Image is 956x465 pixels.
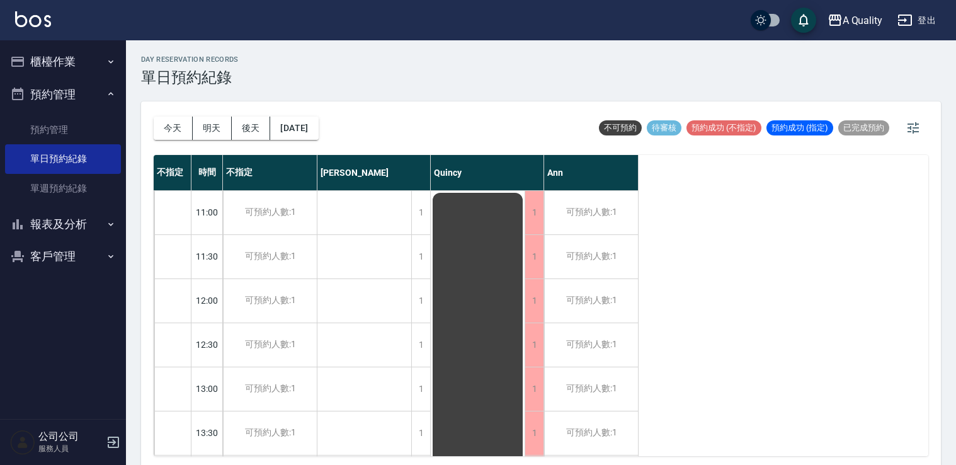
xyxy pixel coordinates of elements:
[5,115,121,144] a: 預約管理
[191,278,223,323] div: 12:00
[544,191,638,234] div: 可預約人數:1
[686,122,761,134] span: 預約成功 (不指定)
[5,174,121,203] a: 單週預約紀錄
[191,411,223,455] div: 13:30
[38,443,103,454] p: 服務人員
[525,411,543,455] div: 1
[154,155,191,190] div: 不指定
[191,323,223,367] div: 12:30
[411,367,430,411] div: 1
[544,155,639,190] div: Ann
[525,367,543,411] div: 1
[544,323,638,367] div: 可預約人數:1
[223,235,317,278] div: 可預約人數:1
[232,117,271,140] button: 後天
[544,367,638,411] div: 可預約人數:1
[223,323,317,367] div: 可預約人數:1
[191,234,223,278] div: 11:30
[525,235,543,278] div: 1
[317,155,431,190] div: [PERSON_NAME]
[411,191,430,234] div: 1
[411,411,430,455] div: 1
[191,155,223,190] div: 時間
[411,279,430,323] div: 1
[5,240,121,273] button: 客戶管理
[892,9,941,32] button: 登出
[544,411,638,455] div: 可預約人數:1
[270,117,318,140] button: [DATE]
[223,411,317,455] div: 可預約人數:1
[141,55,239,64] h2: day Reservation records
[191,367,223,411] div: 13:00
[15,11,51,27] img: Logo
[431,155,544,190] div: Quincy
[223,155,317,190] div: 不指定
[223,279,317,323] div: 可預約人數:1
[5,78,121,111] button: 預約管理
[154,117,193,140] button: 今天
[544,235,638,278] div: 可預約人數:1
[766,122,833,134] span: 預約成功 (指定)
[822,8,888,33] button: A Quality
[5,45,121,78] button: 櫃檯作業
[223,191,317,234] div: 可預約人數:1
[223,367,317,411] div: 可預約人數:1
[647,122,681,134] span: 待審核
[525,323,543,367] div: 1
[38,430,103,443] h5: 公司公司
[193,117,232,140] button: 明天
[525,191,543,234] div: 1
[141,69,239,86] h3: 單日預約紀錄
[525,279,543,323] div: 1
[599,122,642,134] span: 不可預約
[10,430,35,455] img: Person
[191,190,223,234] div: 11:00
[838,122,889,134] span: 已完成預約
[411,235,430,278] div: 1
[5,208,121,241] button: 報表及分析
[791,8,816,33] button: save
[5,144,121,173] a: 單日預約紀錄
[843,13,883,28] div: A Quality
[411,323,430,367] div: 1
[544,279,638,323] div: 可預約人數:1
